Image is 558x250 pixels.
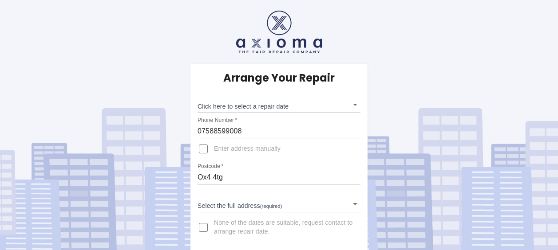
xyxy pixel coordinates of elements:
[214,219,353,236] span: None of the dates are suitable, request contact to arrange repair date.
[198,163,223,170] label: Postcode
[223,71,335,85] h5: Arrange Your Repair
[236,11,322,53] img: axioma
[198,117,237,124] label: Phone Number
[214,145,281,153] span: Enter address manually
